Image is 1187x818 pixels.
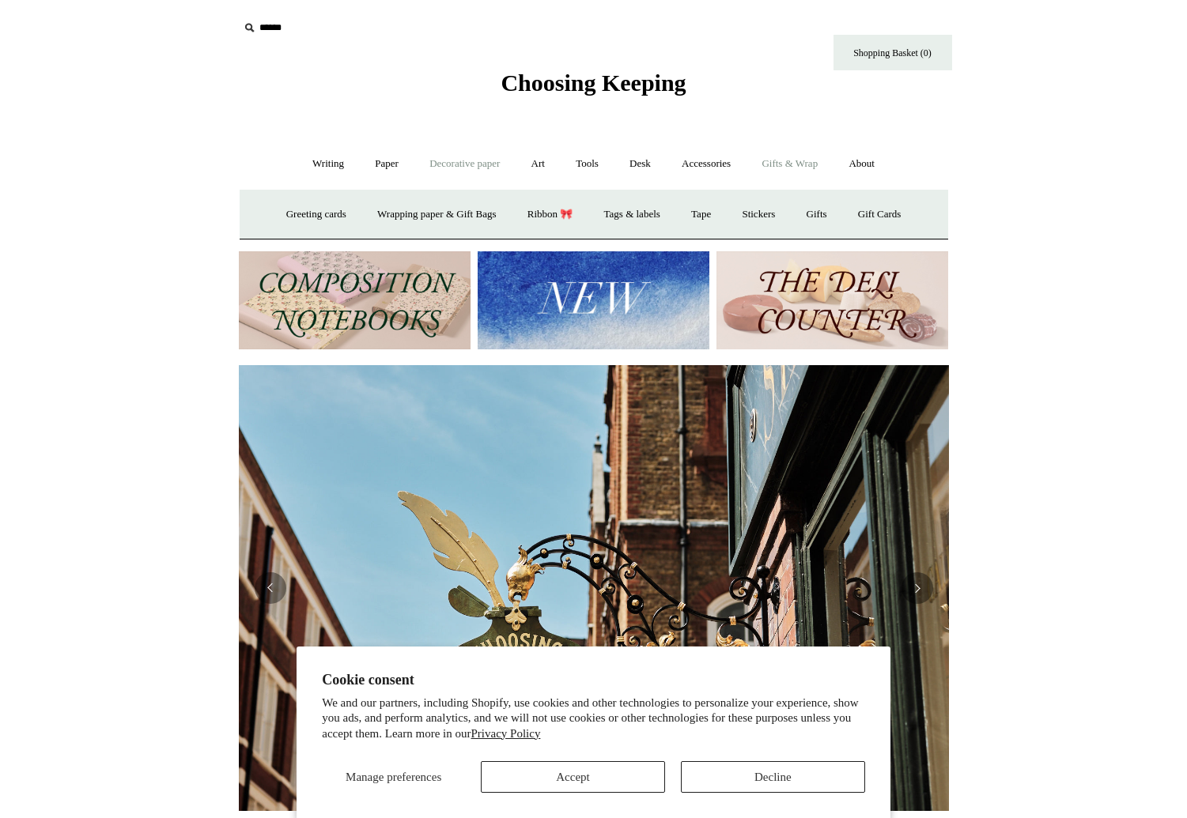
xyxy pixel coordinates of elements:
a: Decorative paper [415,143,514,185]
a: Paper [361,143,413,185]
button: Accept [481,761,665,793]
h2: Cookie consent [322,672,865,688]
a: Wrapping paper & Gift Bags [363,194,510,236]
a: Ribbon 🎀 [513,194,588,236]
a: Gift Cards [844,194,916,236]
img: The Deli Counter [716,251,948,350]
a: Greeting cards [272,194,361,236]
a: Stickers [728,194,789,236]
p: We and our partners, including Shopify, use cookies and other technologies to personalize your ex... [322,695,865,742]
a: Privacy Policy [471,727,541,740]
a: About [834,143,889,185]
img: 202302 Composition ledgers.jpg__PID:69722ee6-fa44-49dd-a067-31375e5d54ec [239,251,471,350]
a: Accessories [667,143,745,185]
a: Choosing Keeping [501,82,686,93]
a: Gifts [792,194,841,236]
button: Manage preferences [322,761,465,793]
a: Gifts & Wrap [747,143,832,185]
img: Copyright Choosing Keeping 20190711 LS Homepage 7.jpg__PID:4c49fdcc-9d5f-40e8-9753-f5038b35abb7 [239,365,949,811]
a: Desk [615,143,665,185]
a: Tape [677,194,725,236]
button: Next [902,572,933,604]
button: Previous [255,572,286,604]
img: New.jpg__PID:f73bdf93-380a-4a35-bcfe-7823039498e1 [478,251,709,350]
a: Art [517,143,559,185]
button: Decline [681,761,865,793]
a: Shopping Basket (0) [834,35,952,70]
a: Tags & labels [590,194,675,236]
a: Writing [298,143,358,185]
span: Choosing Keeping [501,70,686,96]
a: Tools [561,143,613,185]
span: Manage preferences [346,771,441,783]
